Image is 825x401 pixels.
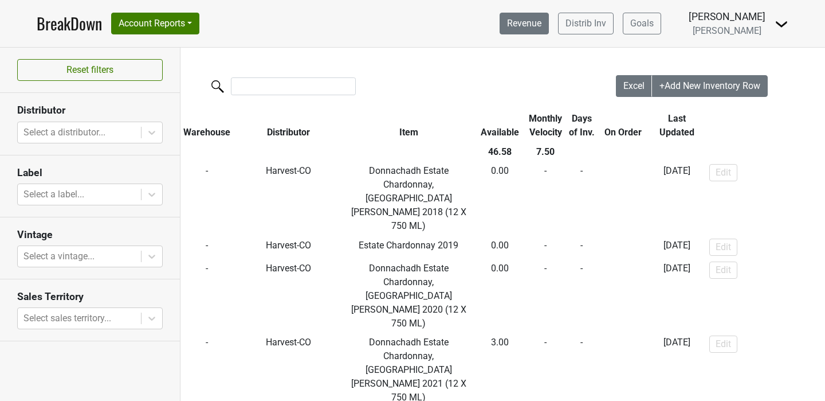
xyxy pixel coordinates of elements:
[17,229,163,241] h3: Vintage
[180,162,233,236] td: -
[351,263,466,329] span: Donnachadh Estate Chardonnay, [GEOGRAPHIC_DATA][PERSON_NAME] 2020 (12 X 750 ML)
[527,109,565,142] th: Monthly Velocity: activate to sort column ascending
[233,259,344,333] td: Harvest-CO
[37,11,102,36] a: BreakDown
[709,239,737,256] button: Edit
[527,162,565,236] td: -
[599,236,648,259] td: -
[565,109,599,142] th: Days of Inv.: activate to sort column ascending
[180,236,233,259] td: -
[474,162,526,236] td: 0.00
[689,9,765,24] div: [PERSON_NAME]
[623,13,661,34] a: Goals
[558,13,614,34] a: Distrib Inv
[565,162,599,236] td: -
[527,236,565,259] td: -
[474,236,526,259] td: 0.00
[474,109,526,142] th: Available: activate to sort column ascending
[709,164,737,181] button: Edit
[180,259,233,333] td: -
[693,25,761,36] span: [PERSON_NAME]
[233,162,344,236] td: Harvest-CO
[565,236,599,259] td: -
[709,262,737,279] button: Edit
[709,336,737,353] button: Edit
[648,109,706,142] th: Last Updated: activate to sort column ascending
[111,13,199,34] button: Account Reports
[17,291,163,303] h3: Sales Territory
[527,259,565,333] td: -
[500,13,549,34] a: Revenue
[648,259,706,333] td: [DATE]
[474,142,526,162] th: 46.58
[180,109,233,142] th: Warehouse: activate to sort column ascending
[623,80,645,91] span: Excel
[599,162,648,236] td: -
[351,165,466,231] span: Donnachadh Estate Chardonnay, [GEOGRAPHIC_DATA][PERSON_NAME] 2018 (12 X 750 ML)
[599,259,648,333] td: -
[652,75,768,97] button: +Add New Inventory Row
[527,142,565,162] th: 7.50
[648,162,706,236] td: [DATE]
[616,75,653,97] button: Excel
[659,80,760,91] span: +Add New Inventory Row
[565,259,599,333] td: -
[233,236,344,259] td: Harvest-CO
[359,240,458,251] span: Estate Chardonnay 2019
[344,109,474,142] th: Item: activate to sort column ascending
[648,236,706,259] td: [DATE]
[474,259,526,333] td: 0.00
[599,109,648,142] th: On Order: activate to sort column ascending
[17,167,163,179] h3: Label
[17,59,163,81] button: Reset filters
[233,109,344,142] th: Distributor: activate to sort column ascending
[17,104,163,116] h3: Distributor
[775,17,788,31] img: Dropdown Menu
